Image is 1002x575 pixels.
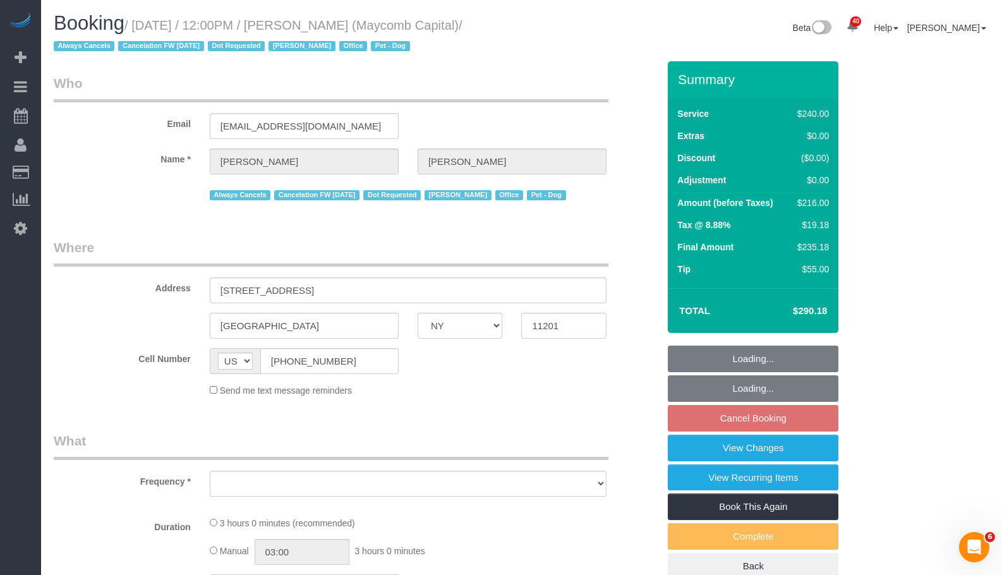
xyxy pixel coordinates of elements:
div: $240.00 [792,107,829,120]
label: Final Amount [677,241,733,253]
legend: What [54,432,608,460]
div: $0.00 [792,130,829,142]
label: Service [677,107,709,120]
label: Tax @ 8.88% [677,219,730,231]
label: Name * [44,148,200,166]
span: Cancelation FW [DATE] [118,41,203,51]
img: Automaid Logo [8,13,33,30]
a: Help [874,23,898,33]
div: ($0.00) [792,152,829,164]
a: Beta [793,23,832,33]
iframe: Intercom live chat [959,532,989,562]
label: Cell Number [44,348,200,365]
label: Discount [677,152,715,164]
legend: Where [54,238,608,267]
span: Pet - Dog [371,41,409,51]
span: Cancelation FW [DATE] [274,190,359,200]
input: First Name [210,148,399,174]
label: Tip [677,263,691,275]
span: / [54,18,462,54]
label: Amount (before Taxes) [677,197,773,209]
span: Manual [220,546,249,556]
h4: $290.18 [755,306,827,317]
input: Email [210,113,399,139]
span: Always Cancels [54,41,114,51]
a: Book This Again [668,493,838,520]
input: Cell Number [260,348,399,374]
span: Dot Requested [363,190,421,200]
a: [PERSON_NAME] [907,23,986,33]
span: Office [339,41,367,51]
label: Frequency * [44,471,200,488]
span: Dot Requested [208,41,265,51]
strong: Total [679,305,710,316]
span: 6 [985,532,995,542]
label: Email [44,113,200,130]
a: View Changes [668,435,838,461]
span: Office [495,190,523,200]
span: Booking [54,12,124,34]
div: $235.18 [792,241,829,253]
span: Send me text message reminders [220,385,352,396]
span: Pet - Dog [527,190,565,200]
label: Address [44,277,200,294]
span: [PERSON_NAME] [425,190,491,200]
small: / [DATE] / 12:00PM / [PERSON_NAME] (Maycomb Capital) [54,18,462,54]
input: City [210,313,399,339]
input: Last Name [418,148,607,174]
label: Extras [677,130,704,142]
span: [PERSON_NAME] [269,41,335,51]
input: Zip Code [521,313,607,339]
span: 3 hours 0 minutes (recommended) [220,518,355,528]
div: $19.18 [792,219,829,231]
span: 3 hours 0 minutes [354,546,425,556]
span: Always Cancels [210,190,270,200]
img: New interface [811,20,831,37]
span: 40 [850,16,861,27]
label: Adjustment [677,174,726,186]
label: Duration [44,516,200,533]
a: 40 [840,13,865,40]
div: $0.00 [792,174,829,186]
a: View Recurring Items [668,464,838,491]
div: $55.00 [792,263,829,275]
legend: Who [54,74,608,102]
div: $216.00 [792,197,829,209]
h3: Summary [678,72,832,87]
